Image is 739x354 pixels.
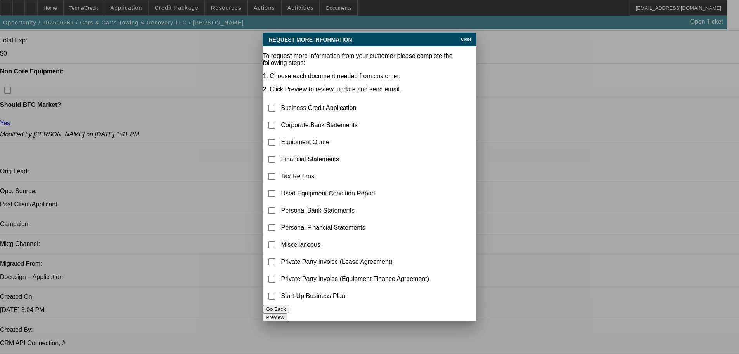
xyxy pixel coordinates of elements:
[281,168,430,185] td: Tax Returns
[263,73,476,80] p: 1. Choose each document needed from customer.
[281,254,430,270] td: Private Party Invoice (Lease Agreement)
[281,237,430,253] td: Miscellaneous
[281,100,430,116] td: Business Credit Application
[281,117,430,133] td: Corporate Bank Statements
[281,220,430,236] td: Personal Financial Statements
[269,37,352,43] span: Request More Information
[461,37,471,42] span: Close
[281,151,430,167] td: Financial Statements
[281,134,430,150] td: Equipment Quote
[281,288,430,304] td: Start-Up Business Plan
[263,313,287,321] button: Preview
[263,86,476,93] p: 2. Click Preview to review, update and send email.
[263,305,289,313] button: Go Back
[263,52,476,66] p: To request more information from your customer please complete the following steps:
[281,185,430,202] td: Used Equipment Condition Report
[281,271,430,287] td: Private Party Invoice (Equipment Finance Agreement)
[281,202,430,219] td: Personal Bank Statements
